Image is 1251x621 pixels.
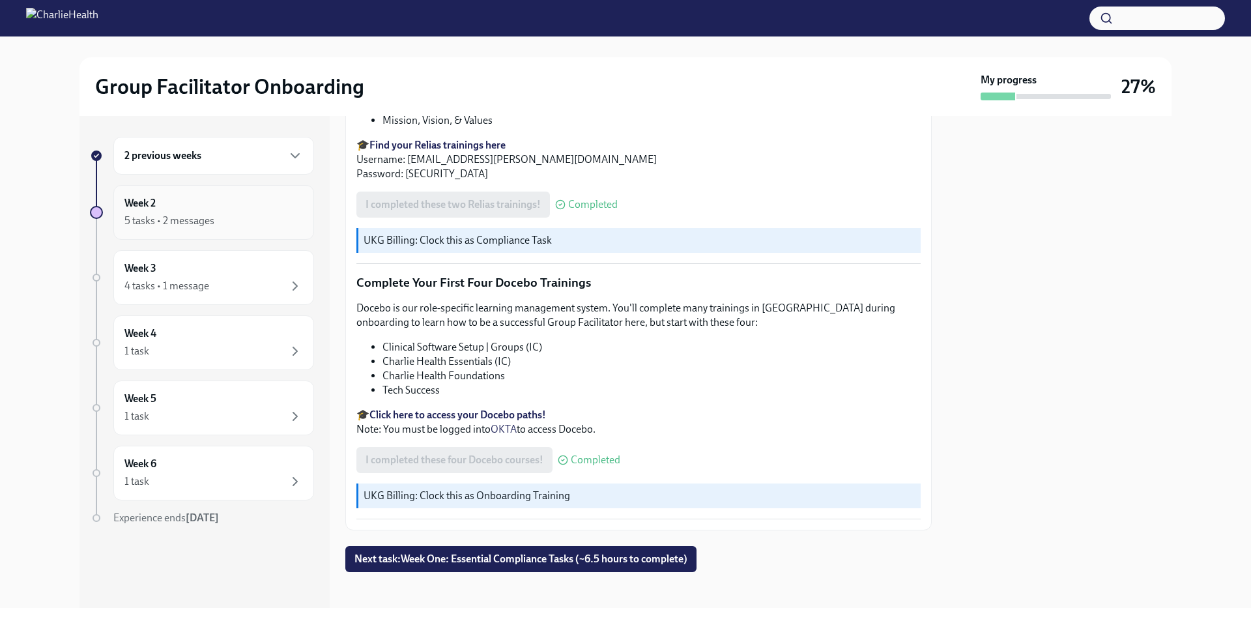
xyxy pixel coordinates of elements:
[345,546,697,572] button: Next task:Week One: Essential Compliance Tasks (~6.5 hours to complete)
[571,455,620,465] span: Completed
[364,489,915,503] p: UKG Billing: Clock this as Onboarding Training
[491,423,517,435] a: OKTA
[90,381,314,435] a: Week 51 task
[382,113,921,128] li: Mission, Vision, & Values
[354,553,687,566] span: Next task : Week One: Essential Compliance Tasks (~6.5 hours to complete)
[90,250,314,305] a: Week 34 tasks • 1 message
[356,301,921,330] p: Docebo is our role-specific learning management system. You'll complete many trainings in [GEOGRA...
[981,73,1037,87] strong: My progress
[356,138,921,181] p: 🎓 Username: [EMAIL_ADDRESS][PERSON_NAME][DOMAIN_NAME] Password: [SECURITY_DATA]
[26,8,98,29] img: CharlieHealth
[124,214,214,228] div: 5 tasks • 2 messages
[356,274,921,291] p: Complete Your First Four Docebo Trainings
[95,74,364,100] h2: Group Facilitator Onboarding
[124,474,149,489] div: 1 task
[1121,75,1156,98] h3: 27%
[382,369,921,383] li: Charlie Health Foundations
[124,409,149,424] div: 1 task
[90,446,314,500] a: Week 61 task
[124,196,156,210] h6: Week 2
[369,139,506,151] a: Find your Relias trainings here
[124,149,201,163] h6: 2 previous weeks
[90,315,314,370] a: Week 41 task
[568,199,618,210] span: Completed
[364,233,915,248] p: UKG Billing: Clock this as Compliance Task
[356,408,921,437] p: 🎓 Note: You must be logged into to access Docebo.
[369,409,546,421] a: Click here to access your Docebo paths!
[186,512,219,524] strong: [DATE]
[113,512,219,524] span: Experience ends
[124,457,156,471] h6: Week 6
[382,354,921,369] li: Charlie Health Essentials (IC)
[382,383,921,397] li: Tech Success
[124,279,209,293] div: 4 tasks • 1 message
[124,261,156,276] h6: Week 3
[90,185,314,240] a: Week 25 tasks • 2 messages
[124,326,156,341] h6: Week 4
[113,137,314,175] div: 2 previous weeks
[124,392,156,406] h6: Week 5
[124,344,149,358] div: 1 task
[382,340,921,354] li: Clinical Software Setup | Groups (IC)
